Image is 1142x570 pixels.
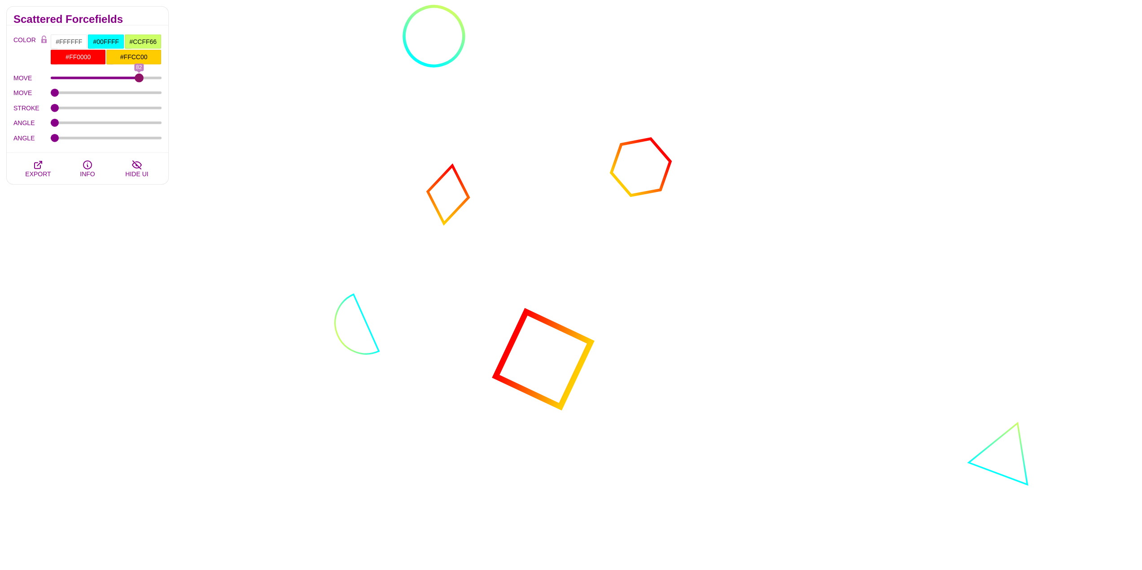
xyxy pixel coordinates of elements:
[125,170,148,178] span: HIDE UI
[112,153,162,184] button: HIDE UI
[13,16,162,23] h2: Scattered Forcefields
[13,153,63,184] button: EXPORT
[13,87,51,99] label: MOVE
[13,117,51,129] label: ANGLE
[13,34,37,65] label: COLOR
[63,153,112,184] button: INFO
[13,102,51,114] label: STROKE
[13,132,51,144] label: ANGLE
[80,170,95,178] span: INFO
[25,170,51,178] span: EXPORT
[37,34,51,47] button: Color Lock
[13,72,51,84] label: MOVE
